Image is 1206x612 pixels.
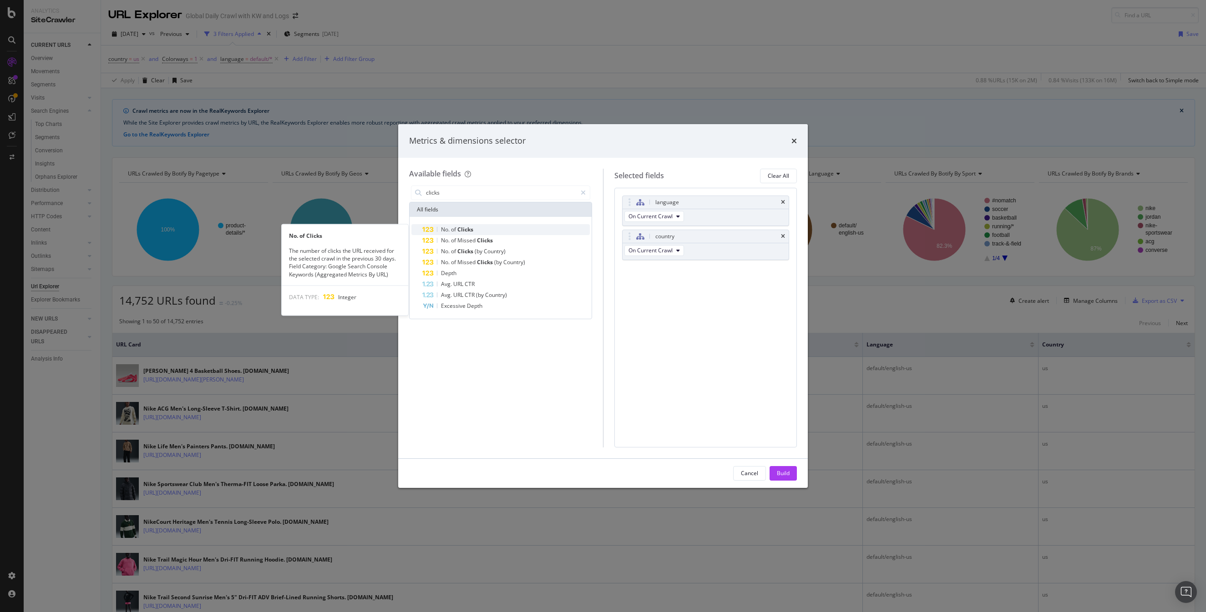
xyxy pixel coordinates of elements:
button: Build [770,466,797,481]
span: of [451,247,457,255]
span: No. [441,226,451,233]
button: Cancel [733,466,766,481]
div: Metrics & dimensions selector [409,135,526,147]
span: No. [441,258,451,266]
span: Country) [484,247,506,255]
div: The number of clicks the URL received for the selected crawl in the previous 30 days. Field Categ... [282,247,408,278]
span: of [451,236,457,244]
span: CTR [465,291,476,299]
div: Clear All [768,172,789,180]
button: On Current Crawl [624,211,684,222]
span: URL [453,280,465,288]
span: Avg. [441,291,453,299]
span: No. [441,247,451,255]
span: Clicks [477,236,493,244]
span: Depth [441,269,456,277]
div: Build [777,469,790,477]
span: of [451,258,457,266]
span: Clicks [457,226,473,233]
span: Clicks [477,258,494,266]
div: All fields [410,202,592,217]
span: Excessive [441,302,467,310]
div: language [655,198,679,207]
div: times [791,135,797,147]
div: Selected fields [614,171,664,181]
div: times [781,234,785,239]
button: Clear All [760,169,797,183]
span: (by [476,291,485,299]
span: Avg. [441,280,453,288]
div: Available fields [409,169,461,179]
div: No. of Clicks [282,232,408,240]
div: modal [398,124,808,488]
span: No. [441,236,451,244]
span: Depth [467,302,482,310]
span: (by [494,258,503,266]
span: Missed [457,258,477,266]
span: URL [453,291,465,299]
span: Country) [503,258,525,266]
div: times [781,200,785,205]
input: Search by field name [425,186,577,200]
span: Country) [485,291,507,299]
span: Clicks [457,247,475,255]
div: country [655,232,674,241]
span: (by [475,247,484,255]
span: of [451,226,457,233]
div: Open Intercom Messenger [1175,581,1197,603]
div: languagetimesOn Current Crawl [622,196,790,226]
span: Missed [457,236,477,244]
div: countrytimesOn Current Crawl [622,230,790,260]
div: Cancel [741,469,758,477]
button: On Current Crawl [624,245,684,256]
span: On Current Crawl [628,212,673,220]
span: On Current Crawl [628,246,673,254]
span: CTR [465,280,475,288]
